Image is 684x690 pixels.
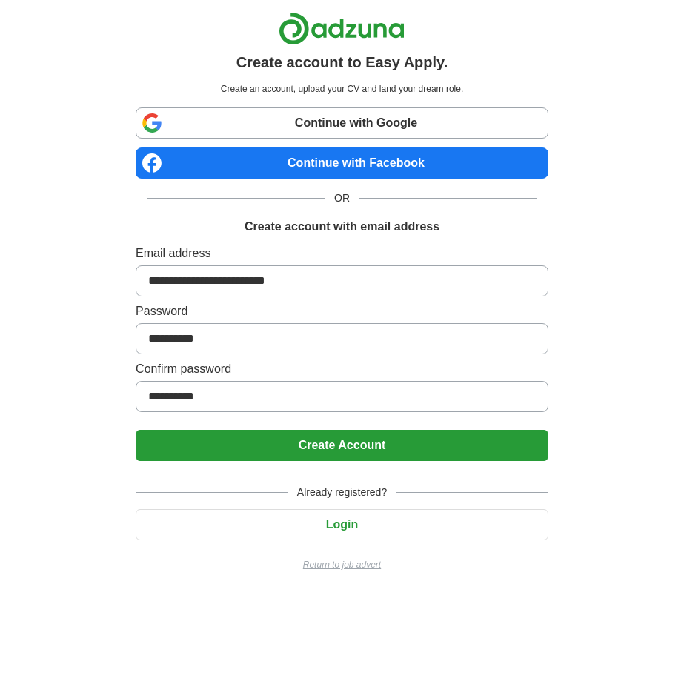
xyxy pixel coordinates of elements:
button: Login [136,509,548,540]
button: Create Account [136,430,548,461]
h1: Create account to Easy Apply. [236,51,448,73]
label: Confirm password [136,360,548,378]
a: Return to job advert [136,558,548,571]
a: Continue with Google [136,107,548,139]
img: Adzuna logo [279,12,405,45]
p: Create an account, upload your CV and land your dream role. [139,82,545,96]
label: Email address [136,245,548,262]
label: Password [136,302,548,320]
a: Continue with Facebook [136,147,548,179]
span: Already registered? [288,485,396,500]
h1: Create account with email address [245,218,439,236]
span: OR [325,190,359,206]
a: Login [136,518,548,531]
